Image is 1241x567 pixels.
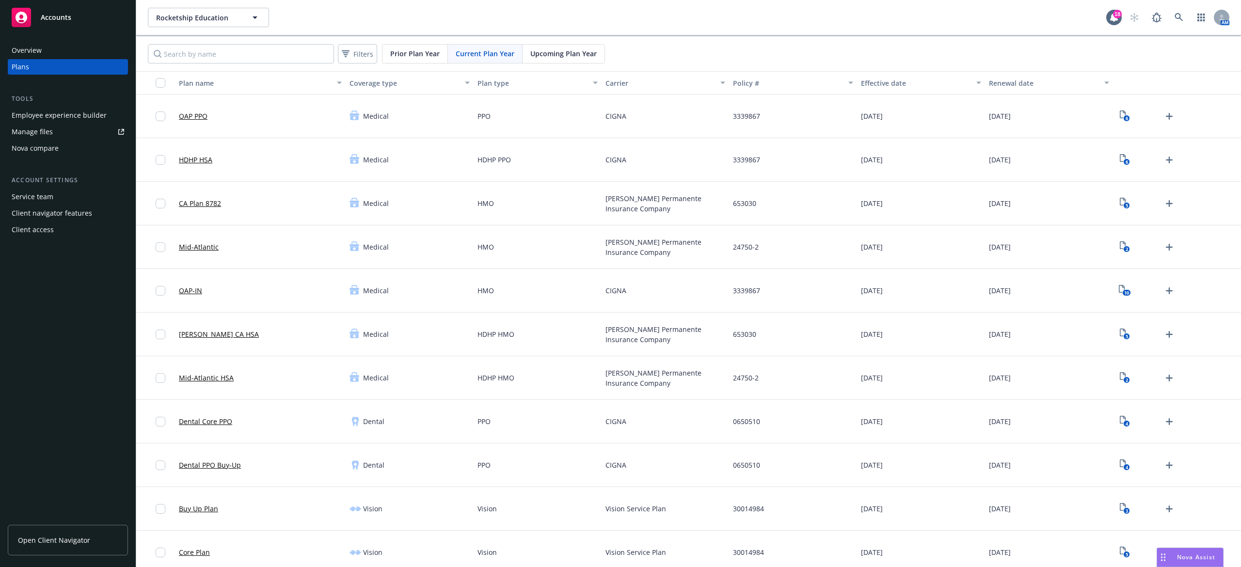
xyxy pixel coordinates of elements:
button: Policy # [729,71,857,94]
div: Client access [12,222,54,237]
input: Toggle Row Selected [156,460,165,470]
span: [PERSON_NAME] Permanente Insurance Company [605,193,726,214]
a: Upload Plan Documents [1161,370,1177,386]
a: Upload Plan Documents [1161,414,1177,429]
div: Overview [12,43,42,58]
div: Nova compare [12,141,59,156]
button: Coverage type [346,71,474,94]
text: 4 [1125,464,1128,471]
span: [PERSON_NAME] Permanente Insurance Company [605,368,726,388]
span: Nova Assist [1177,553,1215,561]
span: [DATE] [989,285,1011,296]
span: [DATE] [861,416,883,426]
input: Toggle Row Selected [156,242,165,252]
span: Medical [363,329,389,339]
span: [DATE] [989,504,1011,514]
text: 3 [1125,508,1128,514]
a: View Plan Documents [1117,545,1132,560]
a: Report a Bug [1147,8,1166,27]
button: Nova Assist [1157,548,1224,567]
span: Medical [363,242,389,252]
span: PPO [477,111,491,121]
div: Coverage type [350,78,459,88]
button: Carrier [602,71,730,94]
a: Employee experience builder [8,108,128,123]
span: [PERSON_NAME] Permanente Insurance Company [605,324,726,345]
text: 2 [1125,246,1128,252]
a: View Plan Documents [1117,239,1132,255]
a: Upload Plan Documents [1161,457,1177,473]
div: Carrier [605,78,715,88]
div: Plan name [179,78,331,88]
span: Upcoming Plan Year [530,48,597,59]
a: Switch app [1192,8,1211,27]
span: HDHP PPO [477,155,511,165]
div: Account settings [8,175,128,185]
text: 2 [1125,377,1128,383]
span: [DATE] [861,242,883,252]
span: PPO [477,416,491,426]
a: View Plan Documents [1117,109,1132,124]
a: Upload Plan Documents [1161,109,1177,124]
span: [DATE] [989,373,1011,383]
span: [DATE] [861,155,883,165]
div: Policy # [733,78,843,88]
text: 5 [1125,551,1128,558]
span: [PERSON_NAME] Permanente Insurance Company [605,237,726,257]
span: HDHP HMO [477,329,514,339]
text: 5 [1125,333,1128,340]
span: Vision [363,547,382,557]
div: Plan type [477,78,587,88]
a: Core Plan [179,547,210,557]
span: 24750-2 [733,373,759,383]
button: Plan type [474,71,602,94]
a: View Plan Documents [1117,196,1132,211]
span: 30014984 [733,547,764,557]
a: Upload Plan Documents [1161,283,1177,299]
a: Upload Plan Documents [1161,152,1177,168]
a: Plans [8,59,128,75]
a: View Plan Documents [1117,283,1132,299]
span: Filters [340,47,375,61]
button: Renewal date [985,71,1113,94]
span: Vision [363,504,382,514]
span: Medical [363,373,389,383]
span: 3339867 [733,111,760,121]
input: Toggle Row Selected [156,417,165,426]
input: Toggle Row Selected [156,373,165,383]
span: [DATE] [989,242,1011,252]
input: Toggle Row Selected [156,548,165,557]
input: Toggle Row Selected [156,330,165,339]
a: Start snowing [1125,8,1144,27]
div: Drag to move [1157,548,1169,567]
span: 653030 [733,329,756,339]
span: [DATE] [989,111,1011,121]
span: CIGNA [605,111,626,121]
span: CIGNA [605,155,626,165]
span: [DATE] [861,504,883,514]
span: Medical [363,285,389,296]
input: Toggle Row Selected [156,504,165,514]
span: CIGNA [605,460,626,470]
span: Vision [477,547,497,557]
span: Vision [477,504,497,514]
input: Toggle Row Selected [156,286,165,296]
span: HDHP HMO [477,373,514,383]
span: 24750-2 [733,242,759,252]
span: CIGNA [605,416,626,426]
div: Employee experience builder [12,108,107,123]
span: [DATE] [861,285,883,296]
span: PPO [477,460,491,470]
a: View Plan Documents [1117,457,1132,473]
span: [DATE] [989,547,1011,557]
input: Toggle Row Selected [156,155,165,165]
a: Mid-Atlantic HSA [179,373,234,383]
text: 10 [1124,290,1129,296]
a: HDHP HSA [179,155,212,165]
div: Service team [12,189,53,205]
span: CIGNA [605,285,626,296]
span: [DATE] [861,329,883,339]
div: Renewal date [989,78,1098,88]
a: Upload Plan Documents [1161,501,1177,517]
span: Medical [363,198,389,208]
